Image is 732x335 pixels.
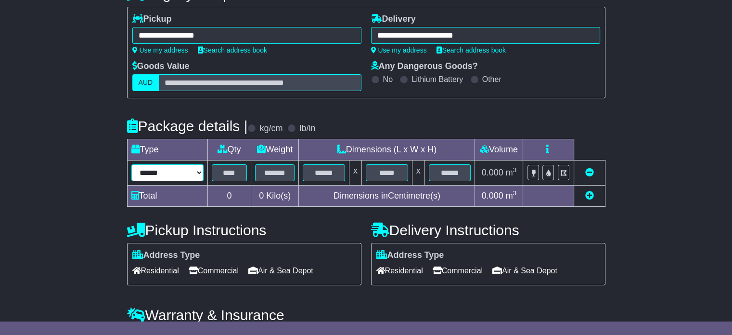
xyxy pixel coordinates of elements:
span: Air & Sea Depot [248,263,313,278]
h4: Warranty & Insurance [127,307,605,323]
a: Use my address [371,46,427,54]
a: Search address book [198,46,267,54]
label: Lithium Battery [411,75,463,84]
label: kg/cm [259,123,283,134]
span: m [506,191,517,201]
td: Volume [475,139,523,161]
sup: 3 [513,189,517,197]
label: No [383,75,393,84]
td: Weight [251,139,299,161]
td: x [349,161,361,186]
td: Qty [207,139,251,161]
label: AUD [132,74,159,91]
label: Address Type [376,250,444,261]
span: 0.000 [482,191,503,201]
span: Commercial [189,263,239,278]
span: 0.000 [482,168,503,177]
label: lb/in [299,123,315,134]
span: Air & Sea Depot [492,263,557,278]
label: Any Dangerous Goods? [371,61,478,72]
span: Residential [376,263,423,278]
span: Commercial [433,263,483,278]
sup: 3 [513,166,517,174]
td: 0 [207,186,251,207]
span: 0 [259,191,264,201]
td: Dimensions (L x W x H) [299,139,475,161]
h4: Delivery Instructions [371,222,605,238]
td: Kilo(s) [251,186,299,207]
span: m [506,168,517,177]
label: Goods Value [132,61,190,72]
h4: Package details | [127,118,248,134]
label: Other [482,75,501,84]
td: Dimensions in Centimetre(s) [299,186,475,207]
td: x [412,161,424,186]
label: Delivery [371,14,416,25]
td: Total [127,186,207,207]
td: Type [127,139,207,161]
a: Search address book [437,46,506,54]
h4: Pickup Instructions [127,222,361,238]
a: Remove this item [585,168,594,177]
label: Address Type [132,250,200,261]
a: Use my address [132,46,188,54]
a: Add new item [585,191,594,201]
span: Residential [132,263,179,278]
label: Pickup [132,14,172,25]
